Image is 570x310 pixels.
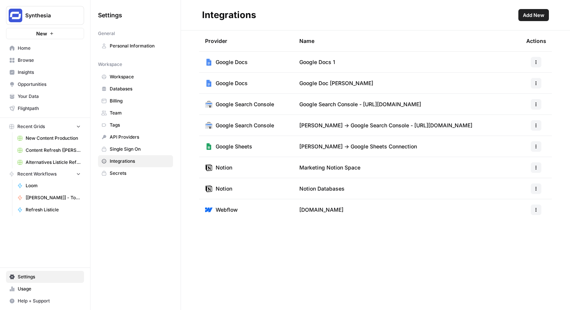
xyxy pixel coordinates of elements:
a: Alternatives Listicle Refresh [14,156,84,168]
span: Home [18,45,81,52]
a: Billing [98,95,173,107]
img: Google Sheets [205,143,213,150]
span: Loom [26,182,81,189]
span: New [36,30,47,37]
a: API Providers [98,131,173,143]
span: Settings [98,11,122,20]
a: Usage [6,283,84,295]
span: Billing [110,98,170,104]
span: [PERSON_NAME] -> Google Sheets Connection [299,143,417,150]
span: Google Docs 1 [299,58,335,66]
a: Refresh Listicle [14,204,84,216]
a: Settings [6,271,84,283]
img: Notion [205,185,213,192]
span: Webflow [216,206,238,214]
a: Workspace [98,71,173,83]
a: Content Refresh ([PERSON_NAME]) [14,144,84,156]
div: Provider [205,31,227,51]
a: Single Sign On [98,143,173,155]
span: Insights [18,69,81,76]
img: Google Search Console [205,101,213,108]
span: Flightpath [18,105,81,112]
span: Settings [18,273,81,280]
span: [PERSON_NAME] -> Google Search Console - [URL][DOMAIN_NAME] [299,122,472,129]
a: Secrets [98,167,173,179]
button: Help + Support [6,295,84,307]
a: Databases [98,83,173,95]
img: Google Docs [205,79,213,87]
span: Opportunities [18,81,81,88]
span: Notion [216,185,232,192]
button: Recent Grids [6,121,84,132]
span: Notion Databases [299,185,345,192]
span: Google Sheets [216,143,252,150]
button: Recent Workflows [6,168,84,180]
span: Tags [110,122,170,128]
a: Insights [6,66,84,78]
span: Browse [18,57,81,64]
span: Content Refresh ([PERSON_NAME]) [26,147,81,154]
button: Workspace: Synthesia [6,6,84,25]
img: Synthesia Logo [9,9,22,22]
span: Recent Grids [17,123,45,130]
span: Integrations [110,158,170,165]
span: Workspace [110,73,170,80]
span: Marketing Notion Space [299,164,360,171]
span: New Content Production [26,135,81,142]
span: General [98,30,115,37]
a: Your Data [6,90,84,102]
a: [[PERSON_NAME]] - Tools & Features Pages Refreshe - [MAIN WORKFLOW] [14,192,84,204]
span: Synthesia [25,12,71,19]
span: Alternatives Listicle Refresh [26,159,81,166]
span: Notion [216,164,232,171]
span: API Providers [110,134,170,140]
span: Google Docs [216,58,248,66]
span: [[PERSON_NAME]] - Tools & Features Pages Refreshe - [MAIN WORKFLOW] [26,194,81,201]
span: Single Sign On [110,146,170,153]
a: New Content Production [14,132,84,144]
a: Team [98,107,173,119]
span: Workspace [98,61,122,68]
button: Add New [518,9,549,21]
span: Google Search Console [216,101,274,108]
span: Help + Support [18,298,81,304]
a: Personal Information [98,40,173,52]
span: Secrets [110,170,170,177]
div: Actions [526,31,546,51]
span: Your Data [18,93,81,100]
img: Webflow [205,206,213,214]
span: Google Search Console - [URL][DOMAIN_NAME] [299,101,421,108]
a: Opportunities [6,78,84,90]
span: Usage [18,286,81,292]
span: [DOMAIN_NAME] [299,206,343,214]
a: Browse [6,54,84,66]
a: Tags [98,119,173,131]
span: Google Doc [PERSON_NAME] [299,79,373,87]
span: Google Docs [216,79,248,87]
a: Home [6,42,84,54]
span: Recent Workflows [17,171,57,177]
span: Google Search Console [216,122,274,129]
a: Integrations [98,155,173,167]
img: Google Search Console [205,122,213,129]
button: New [6,28,84,39]
span: Team [110,110,170,116]
div: Name [299,31,514,51]
span: Refresh Listicle [26,206,81,213]
span: Add New [523,11,544,19]
span: Databases [110,86,170,92]
a: Loom [14,180,84,192]
div: Integrations [202,9,256,21]
a: Flightpath [6,102,84,115]
img: Notion [205,164,213,171]
img: Google Docs [205,58,213,66]
span: Personal Information [110,43,170,49]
